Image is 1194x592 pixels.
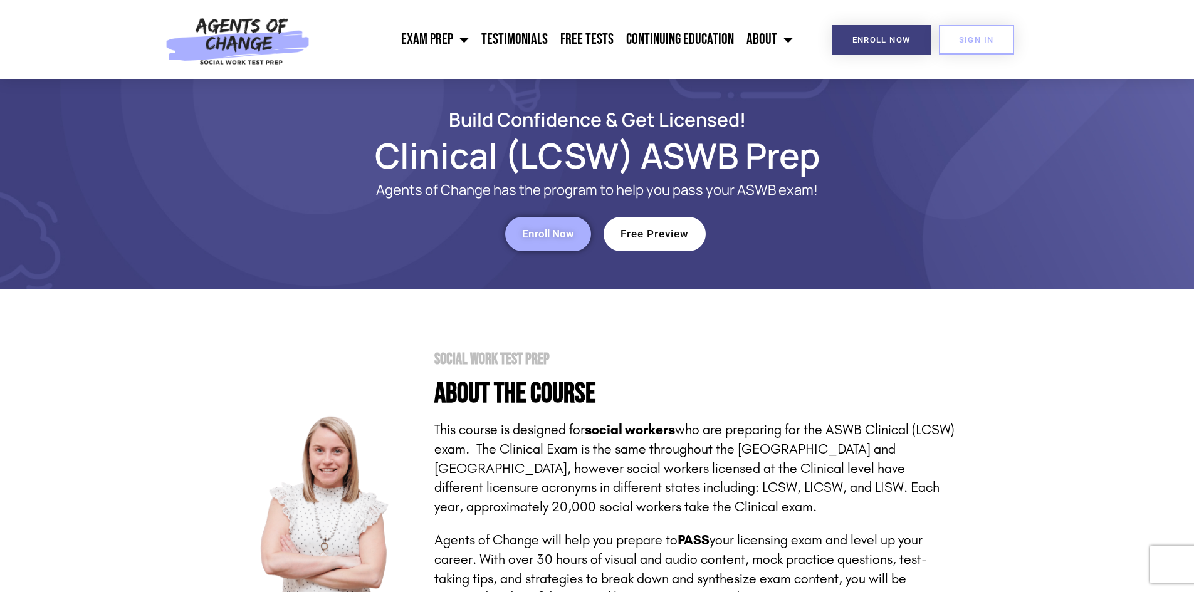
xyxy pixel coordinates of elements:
[434,380,955,408] h4: About the Course
[678,532,710,548] strong: PASS
[240,141,955,170] h1: Clinical (LCSW) ASWB Prep
[604,217,706,251] a: Free Preview
[434,351,955,367] h2: Social Work Test Prep
[585,422,675,438] strong: social workers
[620,24,740,55] a: Continuing Education
[317,24,799,55] nav: Menu
[475,24,554,55] a: Testimonials
[832,25,931,55] a: Enroll Now
[959,36,994,44] span: SIGN IN
[554,24,620,55] a: Free Tests
[434,420,955,517] p: This course is designed for who are preparing for the ASWB Clinical (LCSW) exam. The Clinical Exa...
[852,36,911,44] span: Enroll Now
[290,182,904,198] p: Agents of Change has the program to help you pass your ASWB exam!
[505,217,591,251] a: Enroll Now
[240,110,955,128] h2: Build Confidence & Get Licensed!
[939,25,1014,55] a: SIGN IN
[621,229,689,239] span: Free Preview
[740,24,799,55] a: About
[395,24,475,55] a: Exam Prep
[522,229,574,239] span: Enroll Now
